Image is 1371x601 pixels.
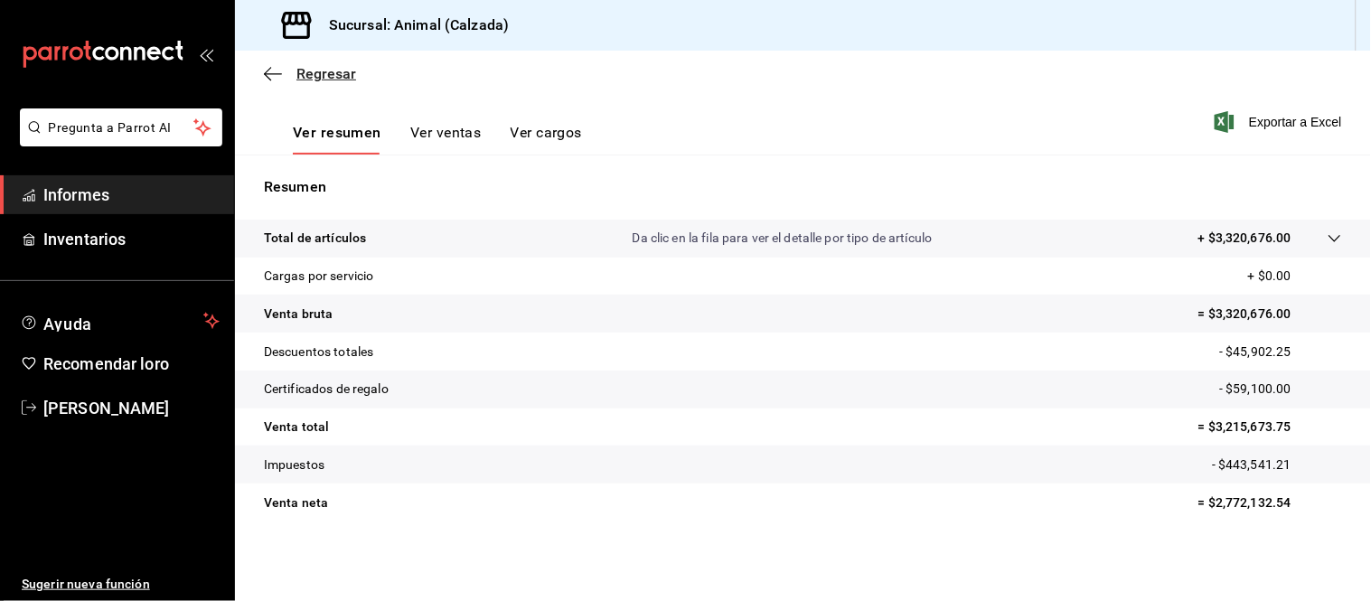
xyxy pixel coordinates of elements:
[1219,344,1291,359] font: - $45,902.25
[43,185,109,204] font: Informes
[264,178,326,195] font: Resumen
[20,108,222,146] button: Pregunta a Parrot AI
[1218,111,1342,133] button: Exportar a Excel
[1198,495,1291,510] font: = $2,772,132.54
[264,65,356,82] button: Regresar
[1219,381,1291,396] font: - $59,100.00
[49,120,172,135] font: Pregunta a Parrot AI
[1198,306,1291,321] font: = $3,320,676.00
[43,230,126,249] font: Inventarios
[1249,115,1342,129] font: Exportar a Excel
[264,381,389,396] font: Certificados de regalo
[410,124,482,141] font: Ver ventas
[13,131,222,150] a: Pregunta a Parrot AI
[329,16,509,33] font: Sucursal: Animal (Calzada)
[43,399,170,418] font: [PERSON_NAME]
[43,315,92,333] font: Ayuda
[199,47,213,61] button: abrir_cajón_menú
[293,124,381,141] font: Ver resumen
[264,230,366,245] font: Total de artículos
[1248,268,1291,283] font: + $0.00
[1198,230,1291,245] font: + $3,320,676.00
[264,344,373,359] font: Descuentos totales
[633,230,933,245] font: Da clic en la fila para ver el detalle por tipo de artículo
[511,124,583,141] font: Ver cargos
[264,419,329,434] font: Venta total
[264,268,374,283] font: Cargas por servicio
[22,577,150,591] font: Sugerir nueva función
[1198,419,1291,434] font: = $3,215,673.75
[1212,457,1291,472] font: - $443,541.21
[296,65,356,82] font: Regresar
[264,457,324,472] font: Impuestos
[264,306,333,321] font: Venta bruta
[43,354,169,373] font: Recomendar loro
[293,123,582,155] div: pestañas de navegación
[264,495,328,510] font: Venta neta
